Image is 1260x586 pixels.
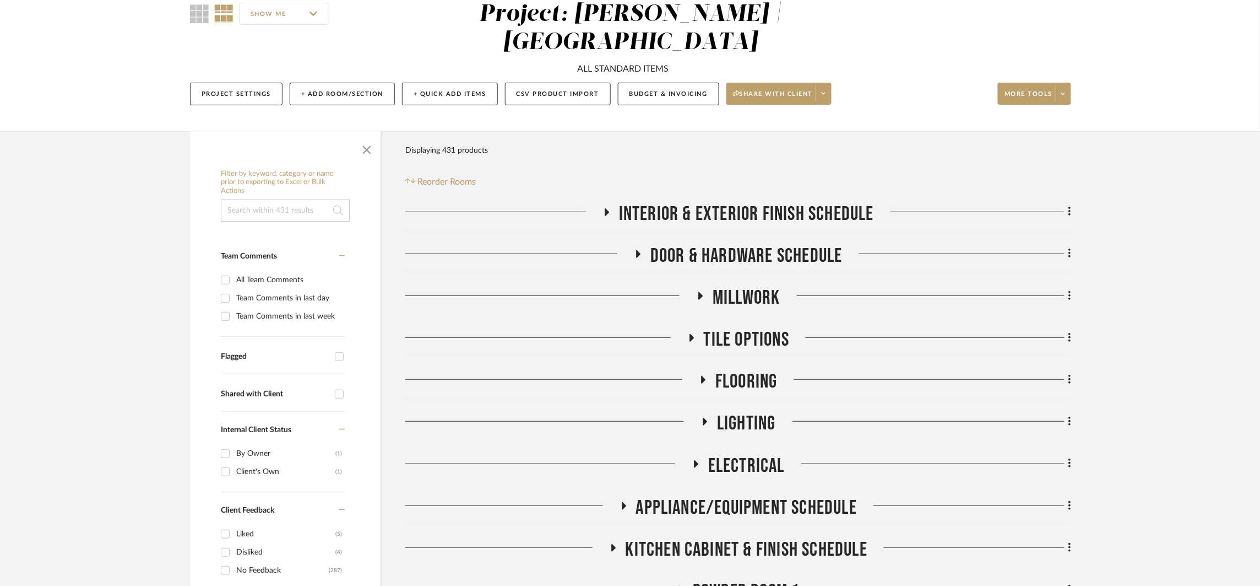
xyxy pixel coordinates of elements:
span: Lighting [717,412,776,436]
span: Flooring [715,370,778,394]
span: Tile Options [704,328,789,352]
span: Interior & Exterior Finish Schedule [619,202,874,226]
button: + Quick Add Items [402,83,498,105]
span: Door & Hardware Schedule [650,244,843,268]
span: More tools [1004,90,1052,106]
div: Flagged [221,352,329,362]
button: Budget & Invoicing [618,83,719,105]
span: Team Comments [221,252,277,260]
h6: Filter by keyword, category or name prior to exporting to Excel or Bulk Actions [221,170,350,196]
span: Share with client [733,90,813,106]
div: Shared with Client [221,390,329,399]
button: Share with client [726,83,832,105]
div: Liked [236,525,335,543]
span: Internal Client Status [221,426,291,434]
div: By Owner [236,445,335,463]
div: (287) [329,562,342,579]
div: Client's Own [236,463,335,481]
button: Project Settings [190,83,283,105]
span: Client Feedback [221,507,274,514]
span: Reorder Rooms [418,175,476,189]
div: (1) [335,463,342,481]
button: + Add Room/Section [290,83,395,105]
button: Close [356,137,378,159]
div: (4) [335,544,342,561]
span: Millwork [713,286,780,310]
button: CSV Product Import [505,83,611,105]
div: (1) [335,445,342,463]
span: Kitchen Cabinet & Finish Schedule [626,538,868,562]
div: All Team Comments [236,271,342,289]
div: Disliked [236,544,335,561]
div: Team Comments in last day [236,289,342,307]
div: No Feedback [236,562,329,579]
div: Project: [PERSON_NAME] | [GEOGRAPHIC_DATA] [480,3,782,54]
div: ALL STANDARD ITEMS [577,62,669,76]
button: More tools [998,83,1071,105]
input: Search within 431 results [221,200,350,222]
button: Reorder Rooms [405,175,476,189]
div: Team Comments in last week [236,308,342,325]
div: (5) [335,525,342,543]
span: Appliance/Equipment Schedule [636,496,857,520]
span: Electrical [708,454,785,478]
div: Displaying 431 products [405,139,488,162]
